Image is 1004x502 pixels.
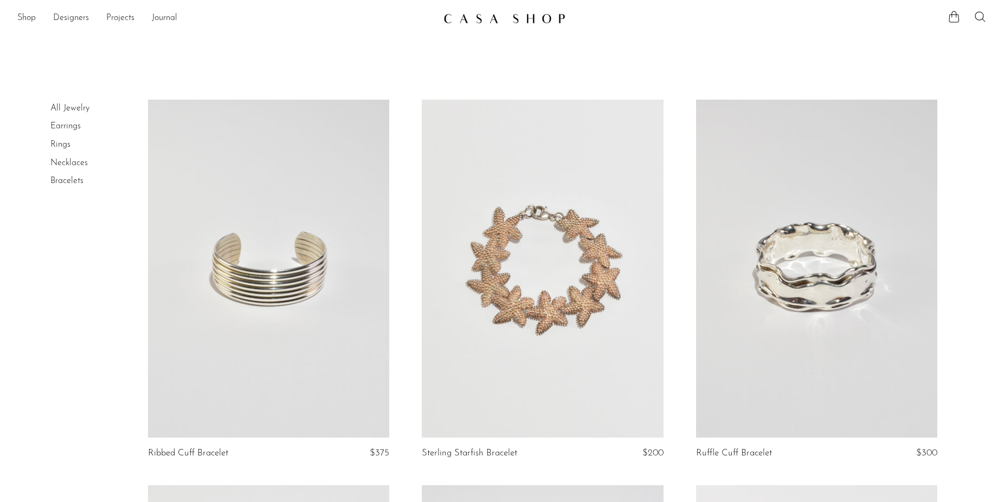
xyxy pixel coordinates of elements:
[50,122,81,131] a: Earrings
[17,9,435,28] nav: Desktop navigation
[17,11,36,25] a: Shop
[17,9,435,28] ul: NEW HEADER MENU
[370,448,389,458] span: $375
[916,448,937,458] span: $300
[152,11,177,25] a: Journal
[642,448,664,458] span: $200
[53,11,89,25] a: Designers
[148,448,228,458] a: Ribbed Cuff Bracelet
[106,11,134,25] a: Projects
[50,104,89,113] a: All Jewelry
[50,140,70,149] a: Rings
[50,177,83,185] a: Bracelets
[50,159,88,167] a: Necklaces
[422,448,517,458] a: Sterling Starfish Bracelet
[696,448,772,458] a: Ruffle Cuff Bracelet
